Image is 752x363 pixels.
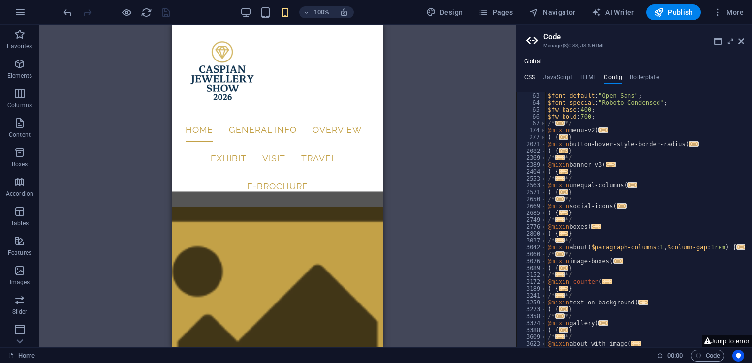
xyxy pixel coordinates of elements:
[11,219,29,227] p: Tables
[713,7,744,17] span: More
[598,127,608,133] span: ...
[667,350,683,362] span: 00 00
[702,335,752,347] button: Jump to error
[617,203,627,209] span: ...
[517,230,546,237] div: 2800
[555,196,565,202] span: ...
[517,333,546,340] div: 3609
[630,74,659,85] h4: Boilerplate
[517,244,546,251] div: 3042
[517,161,546,168] div: 2389
[8,249,31,257] p: Features
[517,320,546,327] div: 3374
[695,350,720,362] span: Code
[602,279,612,284] span: ...
[10,278,30,286] p: Images
[517,306,546,313] div: 3273
[517,120,546,127] div: 67
[422,4,467,20] button: Design
[299,6,334,18] button: 100%
[691,350,724,362] button: Code
[580,74,596,85] h4: HTML
[517,148,546,154] div: 2082
[559,134,568,140] span: ...
[517,182,546,189] div: 2563
[555,121,565,126] span: ...
[689,141,699,147] span: ...
[524,74,535,85] h4: CSS
[9,131,31,139] p: Content
[517,99,546,106] div: 64
[525,4,580,20] button: Navigator
[598,320,608,326] span: ...
[559,148,568,153] span: ...
[422,4,467,20] div: Design (Ctrl+Alt+Y)
[517,210,546,216] div: 2685
[7,72,32,80] p: Elements
[524,58,542,66] h4: Global
[555,251,565,257] span: ...
[8,350,35,362] a: Click to cancel selection. Double-click to open Pages
[559,231,568,236] span: ...
[638,300,648,305] span: ...
[555,313,565,319] span: ...
[517,237,546,244] div: 3037
[7,42,32,50] p: Favorites
[517,106,546,113] div: 65
[340,8,348,17] i: On resize automatically adjust zoom level to fit chosen device.
[474,4,517,20] button: Pages
[592,7,634,17] span: AI Writer
[62,6,73,18] button: undo
[559,210,568,215] span: ...
[559,306,568,312] span: ...
[555,176,565,181] span: ...
[529,7,576,17] span: Navigator
[654,7,693,17] span: Publish
[736,244,746,250] span: ...
[517,285,546,292] div: 3189
[517,292,546,299] div: 3241
[631,341,641,346] span: ...
[559,189,568,195] span: ...
[517,203,546,210] div: 2669
[657,350,683,362] h6: Session time
[555,217,565,222] span: ...
[6,190,33,198] p: Accordion
[517,127,546,134] div: 174
[517,154,546,161] div: 2369
[314,6,330,18] h6: 100%
[12,308,28,316] p: Slider
[732,350,744,362] button: Usercentrics
[517,134,546,141] div: 277
[559,327,568,333] span: ...
[517,189,546,196] div: 2571
[517,299,546,306] div: 3259
[517,265,546,272] div: 3089
[517,272,546,278] div: 3152
[7,101,32,109] p: Columns
[559,286,568,291] span: ...
[613,258,623,264] span: ...
[543,74,572,85] h4: JavaScript
[517,313,546,320] div: 3358
[627,182,637,188] span: ...
[709,4,748,20] button: More
[517,216,546,223] div: 2749
[555,272,565,277] span: ...
[517,113,546,120] div: 66
[604,74,622,85] h4: Config
[62,7,73,18] i: Undo: Edit (S)CSS (Ctrl+Z)
[517,251,546,258] div: 3060
[517,175,546,182] div: 2553
[517,278,546,285] div: 3172
[426,7,463,17] span: Design
[555,155,565,160] span: ...
[12,160,28,168] p: Boxes
[555,238,565,243] span: ...
[140,6,152,18] button: reload
[559,169,568,174] span: ...
[543,32,744,41] h2: Code
[591,224,601,229] span: ...
[646,4,701,20] button: Publish
[517,327,546,333] div: 3388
